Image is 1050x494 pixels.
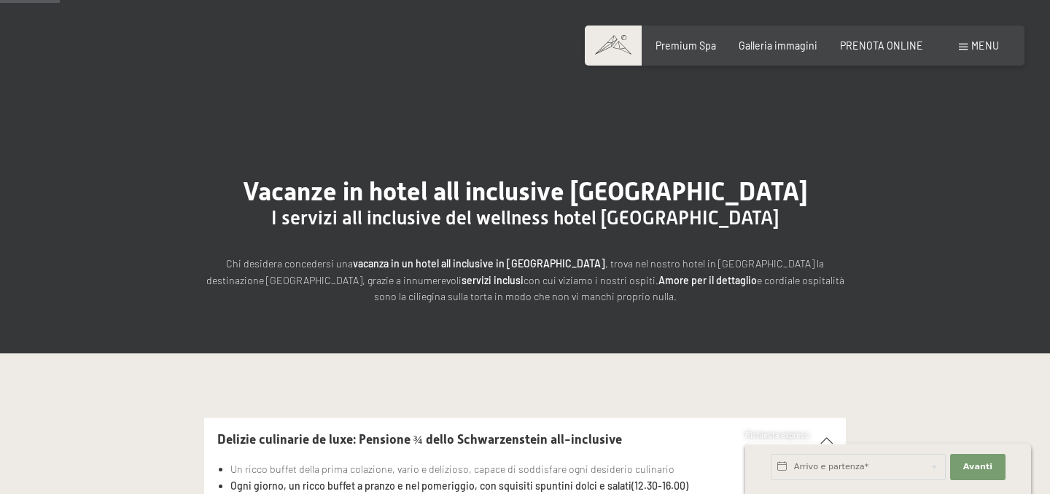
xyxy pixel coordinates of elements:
[353,257,605,270] strong: vacanza in un hotel all inclusive in [GEOGRAPHIC_DATA]
[840,39,923,52] a: PRENOTA ONLINE
[971,39,999,52] span: Menu
[271,207,779,229] span: I servizi all inclusive del wellness hotel [GEOGRAPHIC_DATA]
[739,39,817,52] a: Galleria immagini
[950,454,1006,480] button: Avanti
[963,461,992,473] span: Avanti
[745,430,809,439] span: Richiesta express
[217,432,622,447] span: Delizie culinarie de luxe: Pensione ¾ dello Schwarzenstein all-inclusive
[658,274,757,286] strong: Amore per il dettaglio
[462,274,524,286] strong: servizi inclusi
[243,176,808,206] span: Vacanze in hotel all inclusive [GEOGRAPHIC_DATA]
[230,479,631,492] strong: Ogni giorno, un ricco buffet a pranzo e nel pomeriggio, con squisiti spuntini dolci e salati
[204,256,846,305] p: Chi desidera concedersi una , trova nel nostro hotel in [GEOGRAPHIC_DATA] la destinazione [GEOGRA...
[230,461,833,478] li: Un ricco buffet della prima colazione, vario e delizioso, capace di soddisfare ogni desiderio cul...
[631,479,688,492] strong: (12.30-16.00)
[656,39,716,52] a: Premium Spa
